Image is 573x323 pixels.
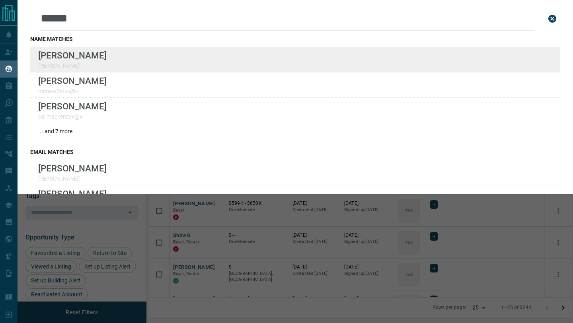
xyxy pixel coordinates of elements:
[38,189,107,199] p: [PERSON_NAME]
[30,149,560,155] h3: email matches
[38,50,107,60] p: [PERSON_NAME]
[38,113,107,120] p: calimackenzxx@x
[38,175,107,182] p: [PERSON_NAME]
[30,123,560,139] div: ...and 7 more
[38,88,107,94] p: mshaw3stxx@x
[30,36,560,42] h3: name matches
[38,62,107,69] p: [PERSON_NAME]
[38,163,107,173] p: [PERSON_NAME]
[544,11,560,27] button: close search bar
[38,76,107,86] p: [PERSON_NAME]
[38,101,107,111] p: [PERSON_NAME]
